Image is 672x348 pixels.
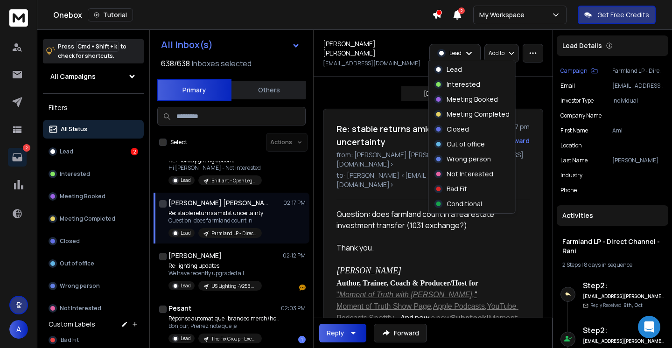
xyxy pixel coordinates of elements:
font: , [336,301,433,311]
p: Interested [60,170,90,178]
div: 1 [298,336,306,343]
a: Apple Podcasts [433,302,485,310]
p: 02:03 PM [281,305,306,312]
span: 2 [458,7,465,14]
p: Bonjour, Prenez note que je [168,322,280,330]
div: ... And now, . [336,300,522,335]
p: 2 [23,144,30,152]
p: Meeting Completed [447,110,510,119]
p: to: [PERSON_NAME] <[EMAIL_ADDRESS][PERSON_NAME][DOMAIN_NAME]> [336,171,530,189]
p: Brilliant - Open Legal Campaign [211,177,256,184]
p: Lead Details [562,41,602,50]
p: Lead [181,230,191,237]
p: Farmland LP - Direct Channel - Rani [612,67,665,75]
p: location [560,142,582,149]
a: Spotify [369,313,393,323]
span: 638 / 638 [161,58,190,69]
h1: Farmland LP - Direct Channel - Rani [562,237,663,256]
p: Get Free Credits [597,10,649,20]
button: Forward [374,324,427,342]
button: Primary [157,79,231,101]
p: Interested [447,80,480,89]
h3: Custom Labels [49,320,95,329]
h1: [PERSON_NAME] [168,251,222,260]
p: Press to check for shortcuts. [58,42,126,61]
a: " [336,291,339,299]
p: We have recently upgraded all [168,270,262,277]
p: from: [PERSON_NAME] [PERSON_NAME] <[EMAIL_ADDRESS][DOMAIN_NAME]> [336,150,530,169]
p: Company Name [560,112,602,119]
p: My Workspace [479,10,528,20]
span: 8 days in sequence [584,261,632,269]
p: Investor Type [560,97,594,104]
p: All Status [61,125,87,133]
p: Lead [181,177,191,184]
p: Hi [PERSON_NAME] - Not interested [168,164,262,172]
span: Bad Fit [61,336,79,344]
h6: Step 2 : [583,280,665,291]
p: 02:12 PM [283,252,306,259]
h6: Step 2 : [583,325,665,336]
h1: All Inbox(s) [161,40,213,49]
div: Forward [503,136,530,146]
p: [DATE] [424,90,442,97]
h1: Pesant [168,304,191,313]
span: Cmd + Shift + k [76,41,119,52]
p: Phone [560,187,577,194]
h1: Re: stable returns amidst uncertainty [336,122,469,148]
p: [PERSON_NAME] [612,157,665,164]
h1: [PERSON_NAME] [PERSON_NAME] [323,39,424,58]
div: Open Intercom Messenger [638,316,660,338]
h3: Filters [43,101,144,114]
div: 2 [131,148,138,155]
p: Last Name [560,157,588,164]
h6: [EMAIL_ADDRESS][PERSON_NAME][DOMAIN_NAME] [583,338,665,345]
p: Closed [447,125,469,134]
label: Select [170,139,187,146]
div: Question: does farmland count in a real estate investment transfer (1031 exchange?) [336,209,522,231]
p: Wrong person [60,282,100,290]
span: A [9,320,28,339]
p: [EMAIL_ADDRESS][DOMAIN_NAME] [612,82,665,90]
button: Tutorial [88,8,133,21]
button: Others [231,80,306,100]
b: Author, Trainer, Coach & Producer/Host for [336,279,478,287]
p: Réponse automatique : branded merch/holiday gift [168,315,280,322]
p: Meeting Booked [447,95,498,104]
p: Lead [447,65,462,74]
p: Meeting Completed [60,215,115,223]
p: Farmland LP - Direct Channel - Rani [211,230,256,237]
font: , [433,302,487,310]
p: First Name [560,127,588,134]
div: Activities [557,205,668,226]
i: [PERSON_NAME] [336,266,401,275]
p: Not Interested [60,305,101,312]
h1: [PERSON_NAME] [PERSON_NAME] [168,198,271,208]
p: 02:17 PM [283,199,306,207]
p: The Fix Group - Exec Assistants (Holiday) [211,335,256,342]
p: industry [560,172,582,179]
p: Lead [181,335,191,342]
p: Campaign [560,67,588,75]
a: Moment of Truth Show Page [336,302,431,310]
p: Ami [612,127,665,134]
div: | [562,261,663,269]
u: ” [474,291,476,299]
p: Bad Fit [447,184,467,194]
p: Add to [489,49,504,57]
p: Email [560,82,575,90]
div: Onebox [53,8,432,21]
p: Meeting Booked [60,193,105,200]
p: Question: does farmland count in [168,217,263,224]
p: Re: stable returns amidst uncertainty [168,209,263,217]
p: Not Interested [447,169,493,179]
p: Lead [181,282,191,289]
div: Reply [327,328,344,338]
h6: [EMAIL_ADDRESS][PERSON_NAME][DOMAIN_NAME] [583,293,665,300]
p: Individual [612,97,665,104]
p: Reply Received [590,302,643,309]
p: [EMAIL_ADDRESS][DOMAIN_NAME] [323,60,420,67]
p: Lead [449,49,462,57]
h3: Inboxes selected [192,58,252,69]
span: 9th, Oct [623,302,643,308]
